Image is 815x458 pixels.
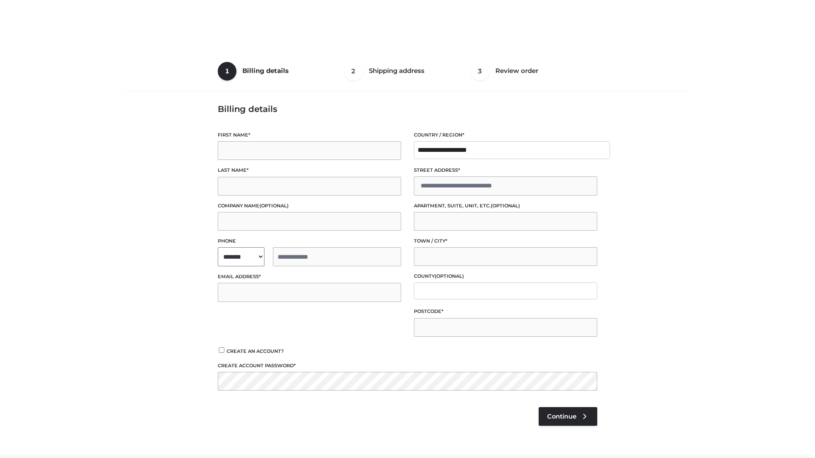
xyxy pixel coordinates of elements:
label: Postcode [414,307,597,316]
label: Create account password [218,362,597,370]
label: Country / Region [414,131,597,139]
span: 2 [344,62,363,81]
label: Phone [218,237,401,245]
a: Continue [539,407,597,426]
label: Company name [218,202,401,210]
span: (optional) [259,203,289,209]
input: Create an account? [218,347,225,353]
span: Continue [547,413,576,420]
span: Shipping address [369,67,424,75]
label: County [414,272,597,280]
span: (optional) [491,203,520,209]
span: Review order [495,67,538,75]
span: Billing details [242,67,289,75]
h3: Billing details [218,104,597,114]
label: First name [218,131,401,139]
label: Email address [218,273,401,281]
span: Create an account? [227,348,284,354]
span: 1 [218,62,236,81]
label: Last name [218,166,401,174]
label: Apartment, suite, unit, etc. [414,202,597,210]
label: Street address [414,166,597,174]
label: Town / City [414,237,597,245]
span: 3 [471,62,489,81]
span: (optional) [435,273,464,279]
